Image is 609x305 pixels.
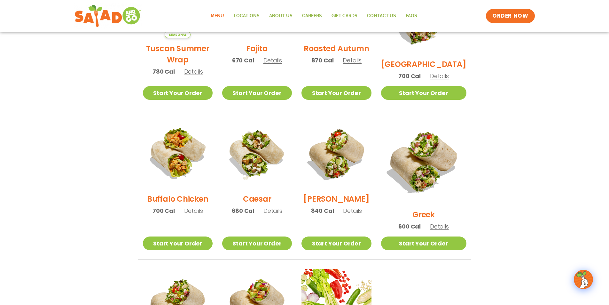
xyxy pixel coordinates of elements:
span: 680 Cal [232,206,254,215]
img: wpChatIcon [574,270,592,288]
span: Details [430,72,449,80]
h2: Caesar [243,193,271,205]
a: Start Your Order [301,237,371,250]
span: Details [343,207,362,215]
h2: Buffalo Chicken [147,193,208,205]
span: 870 Cal [311,56,334,65]
span: Details [263,56,282,64]
span: Seasonal [165,31,191,38]
span: 670 Cal [232,56,254,65]
span: Details [184,68,203,76]
span: ORDER NOW [492,12,528,20]
h2: Tuscan Summer Wrap [143,43,213,65]
a: Locations [229,9,264,23]
img: new-SAG-logo-768×292 [74,3,142,29]
span: 700 Cal [398,72,421,80]
span: 700 Cal [152,206,175,215]
a: GIFT CARDS [327,9,362,23]
a: Start Your Order [301,86,371,100]
img: Product photo for Buffalo Chicken Wrap [143,119,213,189]
a: Contact Us [362,9,401,23]
img: Product photo for Greek Wrap [381,119,466,204]
img: Product photo for Cobb Wrap [301,119,371,189]
a: Start Your Order [381,86,466,100]
span: Details [184,207,203,215]
a: Start Your Order [381,237,466,250]
a: About Us [264,9,297,23]
h2: Greek [412,209,435,220]
nav: Menu [206,9,422,23]
a: Menu [206,9,229,23]
span: 600 Cal [398,222,421,231]
a: ORDER NOW [486,9,535,23]
a: FAQs [401,9,422,23]
span: 780 Cal [152,67,175,76]
span: Details [343,56,362,64]
a: Start Your Order [222,237,292,250]
h2: Roasted Autumn [304,43,369,54]
span: 840 Cal [311,206,334,215]
a: Start Your Order [222,86,292,100]
a: Start Your Order [143,237,213,250]
a: Start Your Order [143,86,213,100]
h2: Fajita [246,43,268,54]
a: Careers [297,9,327,23]
h2: [GEOGRAPHIC_DATA] [381,59,466,70]
span: Details [430,222,449,230]
img: Product photo for Caesar Wrap [222,119,292,189]
span: Details [263,207,282,215]
h2: [PERSON_NAME] [303,193,369,205]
